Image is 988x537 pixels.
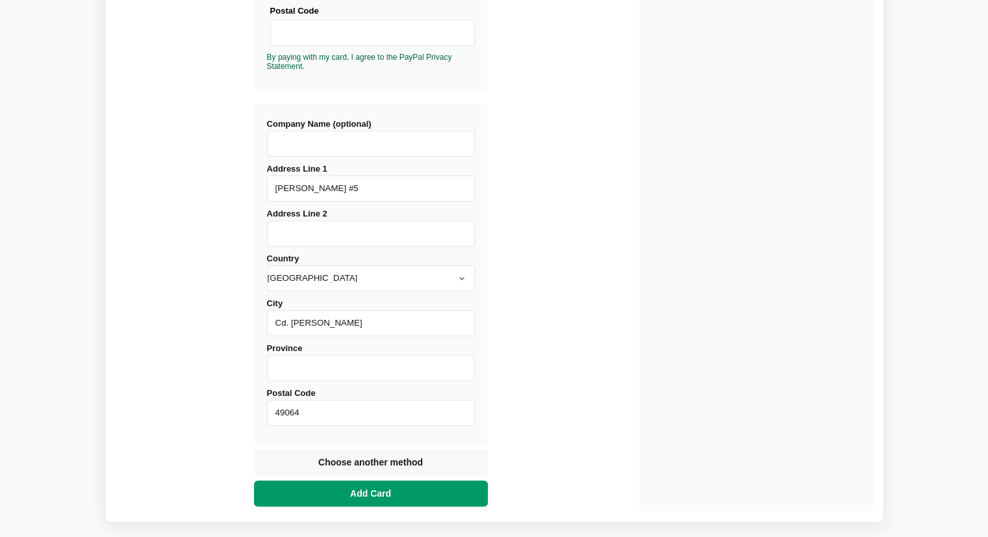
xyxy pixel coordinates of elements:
a: By paying with my card, I agree to the PayPal Privacy Statement. [267,53,452,71]
label: City [267,298,475,336]
label: Postal Code [267,388,475,426]
select: Country [267,265,475,291]
input: Address Line 1 [267,176,475,202]
div: Postal Code [270,4,475,18]
label: Address Line 2 [267,209,475,246]
input: Postal Code [267,400,475,426]
label: Province [267,343,475,381]
span: Add Card [348,487,394,500]
button: Add Card [254,480,488,506]
input: City [267,310,475,336]
button: Choose another method [254,449,488,475]
label: Company Name (optional) [267,119,475,157]
input: Province [267,355,475,381]
label: Address Line 1 [267,164,475,202]
input: Address Line 2 [267,220,475,246]
label: Country [267,254,475,291]
span: Choose another method [316,456,425,469]
input: Company Name (optional) [267,131,475,157]
iframe: Secure Credit Card Frame - Postal Code [276,21,469,46]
